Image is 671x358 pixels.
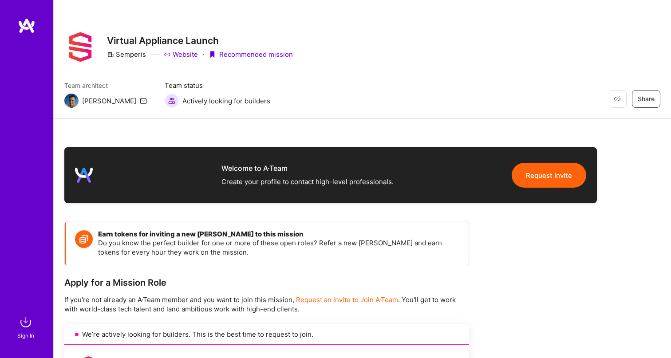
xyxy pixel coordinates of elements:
[209,51,216,58] i: icon PurpleRibbon
[98,238,460,257] p: Do you know the perfect builder for one or more of these open roles? Refer a new [PERSON_NAME] an...
[221,177,394,187] div: Create your profile to contact high-level professionals.
[140,97,147,104] i: icon Mail
[64,324,469,345] div: We’re actively looking for builders. This is the best time to request to join.
[107,35,293,46] h3: Virtual Appliance Launch
[165,81,270,90] span: Team status
[18,18,36,34] img: logo
[632,90,660,108] button: Share
[75,230,93,248] img: Token icon
[82,96,136,106] div: [PERSON_NAME]
[19,313,35,340] a: sign inSign In
[221,163,394,173] div: Welcome to A·Team
[107,50,146,59] div: Semperis
[107,51,114,58] i: icon CompanyGray
[296,295,398,304] span: Request an Invite to Join A·Team
[17,313,35,331] img: sign in
[182,96,270,106] span: Actively looking for builders
[64,295,469,314] p: If you're not already an A·Team member and you want to join this mission, . You'll get to work wi...
[64,277,469,288] div: Apply for a Mission Role
[64,31,96,63] img: Company Logo
[614,95,621,102] i: icon EyeClosed
[98,230,460,238] h4: Earn tokens for inviting a new [PERSON_NAME] to this mission
[164,50,198,59] a: Website
[202,50,204,59] div: ·
[512,163,586,188] button: Request Invite
[209,50,293,59] div: Recommended mission
[64,94,79,108] img: Team Architect
[17,331,34,340] div: Sign In
[64,81,147,90] span: Team architect
[165,94,179,108] img: Actively looking for builders
[75,166,93,184] img: logo
[638,94,655,103] span: Share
